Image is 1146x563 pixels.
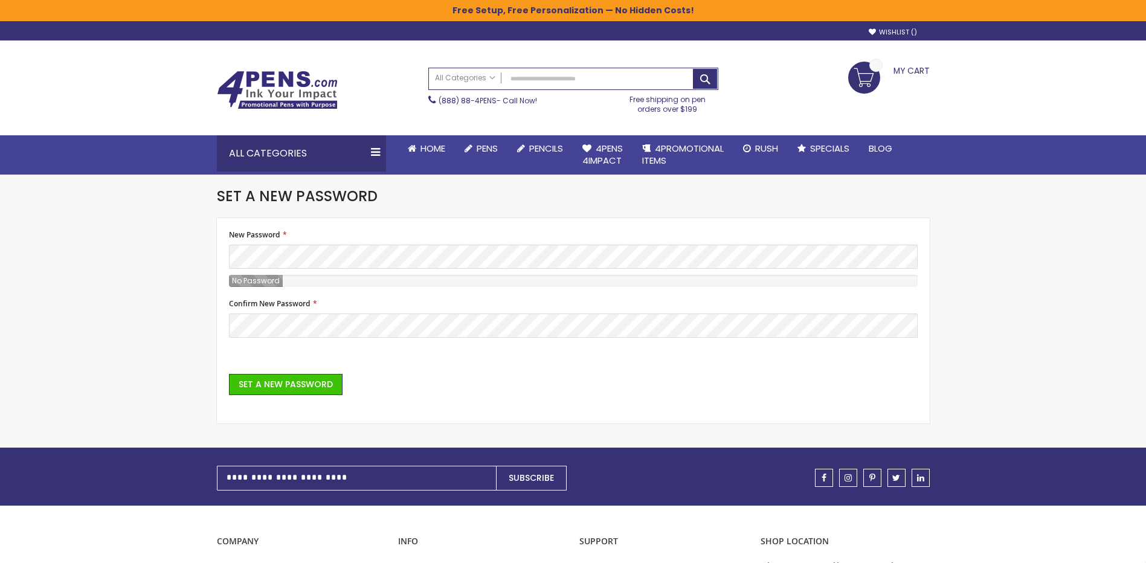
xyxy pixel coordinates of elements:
a: Wishlist [869,28,917,37]
span: Blog [869,142,892,155]
p: COMPANY [217,536,386,547]
span: No Password [229,275,283,286]
img: 4Pens Custom Pens and Promotional Products [217,71,338,109]
span: Set a New Password [217,186,378,206]
a: facebook [815,469,833,487]
button: Set a New Password [229,374,343,395]
a: Pencils [507,135,573,162]
a: 4PROMOTIONALITEMS [633,135,733,175]
span: Home [420,142,445,155]
button: Subscribe [496,466,567,491]
span: facebook [822,474,826,482]
span: Specials [810,142,849,155]
span: Subscribe [509,472,554,484]
a: instagram [839,469,857,487]
span: twitter [892,474,900,482]
p: SHOP LOCATION [761,536,930,547]
div: Password Strength: [229,275,283,287]
span: Pens [477,142,498,155]
a: twitter [887,469,906,487]
a: linkedin [912,469,930,487]
span: Set a New Password [239,378,333,390]
a: Rush [733,135,788,162]
span: All Categories [435,73,495,83]
a: 4Pens4impact [573,135,633,175]
span: 4Pens 4impact [582,142,623,167]
a: Blog [859,135,902,162]
p: Support [579,536,748,547]
span: Pencils [529,142,563,155]
a: Specials [788,135,859,162]
span: linkedin [917,474,924,482]
p: INFO [398,536,567,547]
a: (888) 88-4PENS [439,95,497,106]
span: Rush [755,142,778,155]
a: Pens [455,135,507,162]
a: All Categories [429,68,501,88]
span: instagram [845,474,852,482]
span: Confirm New Password [229,298,310,309]
div: Free shipping on pen orders over $199 [617,90,718,114]
a: Home [398,135,455,162]
div: All Categories [217,135,386,172]
a: pinterest [863,469,881,487]
span: New Password [229,230,280,240]
span: - Call Now! [439,95,537,106]
span: 4PROMOTIONAL ITEMS [642,142,724,167]
span: pinterest [869,474,875,482]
